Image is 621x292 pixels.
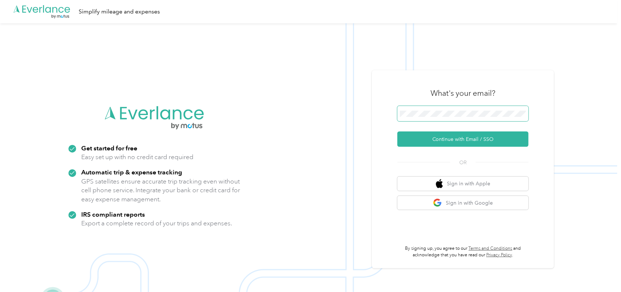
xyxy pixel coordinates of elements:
h3: What's your email? [431,88,495,98]
div: Simplify mileage and expenses [79,7,160,16]
img: apple logo [436,179,443,188]
strong: Get started for free [81,144,137,152]
strong: Automatic trip & expense tracking [81,168,182,176]
button: Continue with Email / SSO [397,131,528,147]
p: Easy set up with no credit card required [81,153,193,162]
button: google logoSign in with Google [397,196,528,210]
strong: IRS compliant reports [81,210,145,218]
span: OR [450,159,476,166]
a: Terms and Conditions [469,246,512,251]
p: GPS satellites ensure accurate trip tracking even without cell phone service. Integrate your bank... [81,177,240,204]
p: Export a complete record of your trips and expenses. [81,219,232,228]
p: By signing up, you agree to our and acknowledge that you have read our . [397,245,528,258]
a: Privacy Policy [486,252,512,258]
button: apple logoSign in with Apple [397,177,528,191]
img: google logo [433,198,442,208]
